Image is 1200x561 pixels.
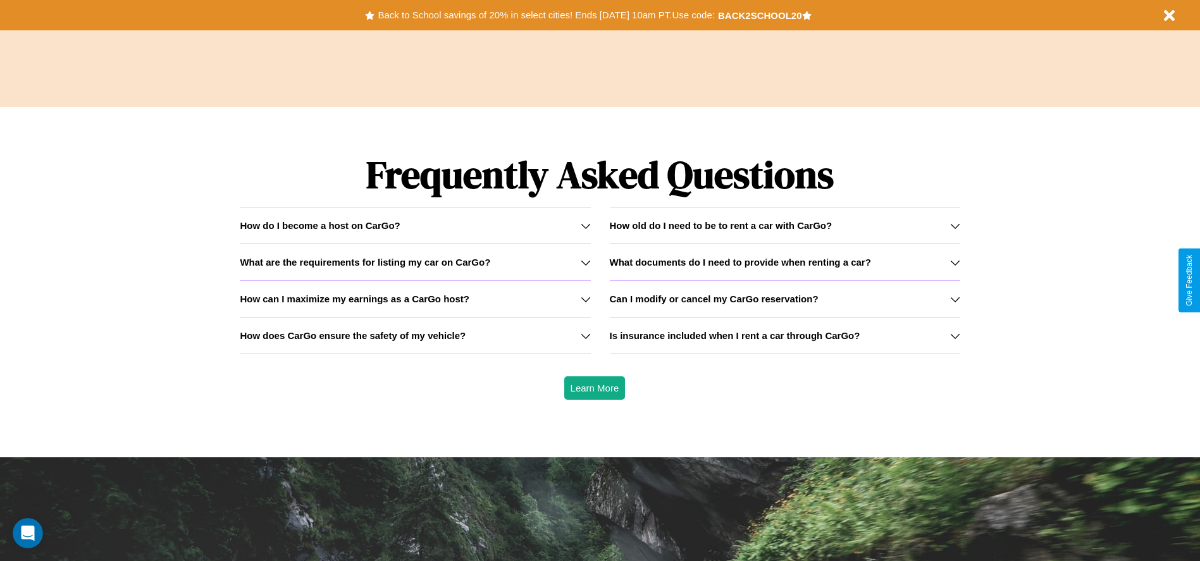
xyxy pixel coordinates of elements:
[610,293,819,304] h3: Can I modify or cancel my CarGo reservation?
[718,10,802,21] b: BACK2SCHOOL20
[374,6,717,24] button: Back to School savings of 20% in select cities! Ends [DATE] 10am PT.Use code:
[610,257,871,268] h3: What documents do I need to provide when renting a car?
[610,330,860,341] h3: Is insurance included when I rent a car through CarGo?
[240,293,469,304] h3: How can I maximize my earnings as a CarGo host?
[13,518,43,548] iframe: Intercom live chat
[240,257,490,268] h3: What are the requirements for listing my car on CarGo?
[1185,255,1194,306] div: Give Feedback
[610,220,832,231] h3: How old do I need to be to rent a car with CarGo?
[240,330,466,341] h3: How does CarGo ensure the safety of my vehicle?
[564,376,626,400] button: Learn More
[240,220,400,231] h3: How do I become a host on CarGo?
[240,142,960,207] h1: Frequently Asked Questions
